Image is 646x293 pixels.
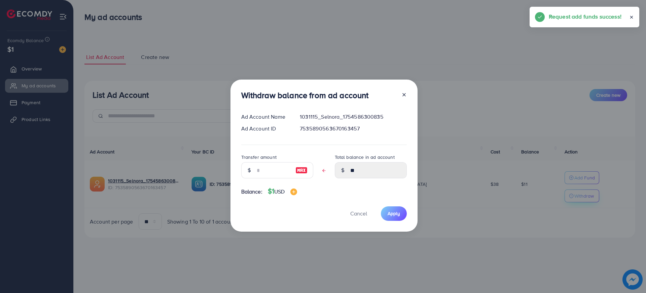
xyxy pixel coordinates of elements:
[335,154,395,160] label: Total balance in ad account
[381,206,407,221] button: Apply
[388,210,400,217] span: Apply
[241,154,277,160] label: Transfer amount
[268,187,297,196] h4: $1
[236,125,295,133] div: Ad Account ID
[236,113,295,121] div: Ad Account Name
[274,188,285,195] span: USD
[295,166,308,174] img: image
[290,188,297,195] img: image
[294,125,412,133] div: 7535890563670163457
[294,113,412,121] div: 1031115_Selnora_1754586300835
[241,188,262,196] span: Balance:
[342,206,375,221] button: Cancel
[241,90,369,100] h3: Withdraw balance from ad account
[549,12,621,21] h5: Request add funds success!
[350,210,367,217] span: Cancel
